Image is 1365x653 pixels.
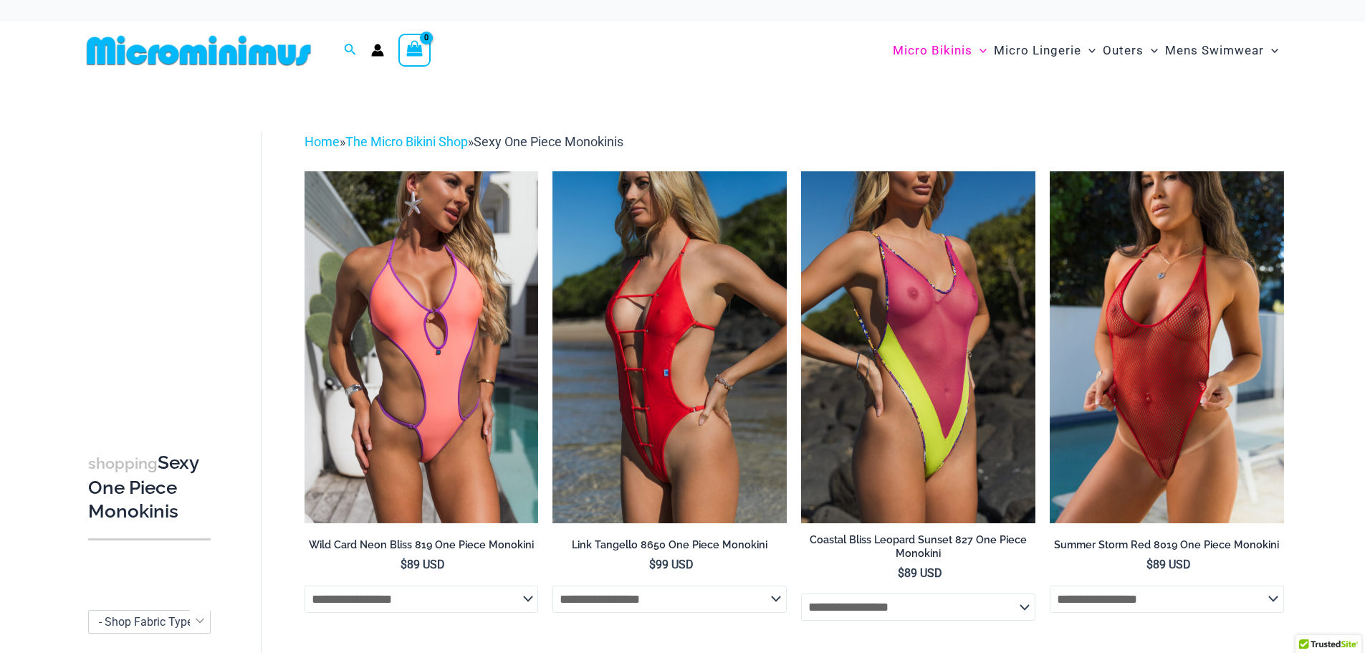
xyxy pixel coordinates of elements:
a: Wild Card Neon Bliss 819 One Piece 04Wild Card Neon Bliss 819 One Piece 05Wild Card Neon Bliss 81... [305,171,539,523]
bdi: 99 USD [649,558,694,571]
bdi: 89 USD [898,566,942,580]
a: Summer Storm Red 8019 One Piece Monokini [1050,538,1284,557]
a: Mens SwimwearMenu ToggleMenu Toggle [1162,29,1282,72]
nav: Site Navigation [887,27,1285,75]
a: Account icon link [371,44,384,57]
h2: Link Tangello 8650 One Piece Monokini [552,538,787,552]
img: MM SHOP LOGO FLAT [81,34,317,67]
img: Link Tangello 8650 One Piece Monokini 11 [552,171,787,523]
span: Mens Swimwear [1165,32,1264,69]
iframe: TrustedSite Certified [88,120,217,406]
a: View Shopping Cart, empty [398,34,431,67]
span: Micro Bikinis [893,32,972,69]
a: Summer Storm Red 8019 One Piece 04Summer Storm Red 8019 One Piece 03Summer Storm Red 8019 One Pie... [1050,171,1284,523]
span: $ [1146,558,1153,571]
a: Wild Card Neon Bliss 819 One Piece Monokini [305,538,539,557]
span: Menu Toggle [1144,32,1158,69]
span: Menu Toggle [1081,32,1096,69]
a: Search icon link [344,42,357,59]
h3: Sexy One Piece Monokinis [88,451,211,524]
a: Coastal Bliss Leopard Sunset 827 One Piece Monokini [801,533,1035,566]
h2: Coastal Bliss Leopard Sunset 827 One Piece Monokini [801,533,1035,560]
span: shopping [88,454,158,472]
h2: Summer Storm Red 8019 One Piece Monokini [1050,538,1284,552]
h2: Wild Card Neon Bliss 819 One Piece Monokini [305,538,539,552]
a: Home [305,134,340,149]
a: Link Tangello 8650 One Piece Monokini [552,538,787,557]
a: Micro LingerieMenu ToggleMenu Toggle [990,29,1099,72]
span: » » [305,134,623,149]
span: - Shop Fabric Type [99,615,193,629]
a: OutersMenu ToggleMenu Toggle [1099,29,1162,72]
bdi: 89 USD [1146,558,1191,571]
a: Micro BikinisMenu ToggleMenu Toggle [889,29,990,72]
span: - Shop Fabric Type [88,610,211,634]
span: Outers [1103,32,1144,69]
img: Coastal Bliss Leopard Sunset 827 One Piece Monokini 06 [801,171,1035,523]
span: $ [401,558,407,571]
a: Link Tangello 8650 One Piece Monokini 11Link Tangello 8650 One Piece Monokini 12Link Tangello 865... [552,171,787,523]
span: Menu Toggle [1264,32,1278,69]
span: $ [898,566,904,580]
span: Micro Lingerie [994,32,1081,69]
img: Wild Card Neon Bliss 819 One Piece 04 [305,171,539,523]
img: Summer Storm Red 8019 One Piece 04 [1050,171,1284,523]
a: Coastal Bliss Leopard Sunset 827 One Piece Monokini 06Coastal Bliss Leopard Sunset 827 One Piece ... [801,171,1035,523]
span: Menu Toggle [972,32,987,69]
span: Sexy One Piece Monokinis [474,134,623,149]
bdi: 89 USD [401,558,445,571]
span: $ [649,558,656,571]
a: The Micro Bikini Shop [345,134,468,149]
span: - Shop Fabric Type [89,611,210,633]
